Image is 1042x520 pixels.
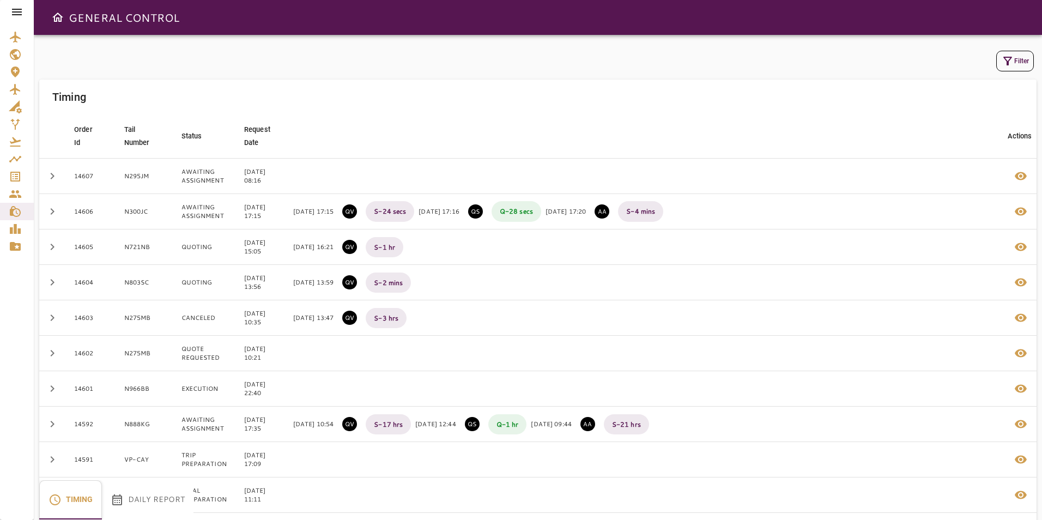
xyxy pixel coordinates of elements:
[235,265,293,300] td: [DATE] 13:56
[342,275,357,289] p: QUOTE VALIDATED
[488,414,527,434] p: Q - 1 hr
[173,442,235,477] td: TRIP PREPARATION
[65,229,116,265] td: 14605
[293,420,334,428] p: [DATE] 10:54
[173,336,235,371] td: QUOTE REQUESTED
[116,159,173,194] td: N295JM
[235,300,293,336] td: [DATE] 10:35
[604,414,649,434] p: S - 21 hrs
[102,480,193,519] button: Daily Report
[173,229,235,265] td: QUOTING
[1008,340,1034,366] button: Details
[1008,234,1034,260] button: Details
[39,480,102,519] button: Timing
[342,204,357,219] p: QUOTE VALIDATED
[116,442,173,477] td: VP-CAY
[293,207,334,216] p: [DATE] 17:15
[173,371,235,407] td: EXECUTION
[46,170,59,183] span: chevron_right
[46,205,59,218] span: chevron_right
[52,88,86,106] h6: Timing
[366,414,411,434] p: S - 17 hrs
[235,442,293,477] td: [DATE] 17:09
[235,407,293,442] td: [DATE] 17:35
[342,417,357,431] p: QUOTE VALIDATED
[116,407,173,442] td: N888KG
[465,417,480,431] p: QUOTE SENT
[173,265,235,300] td: QUOTING
[1008,305,1034,331] button: Details
[546,207,586,216] p: [DATE] 17:20
[235,159,293,194] td: [DATE] 08:16
[244,123,284,149] span: Request Date
[173,159,235,194] td: AWAITING ASSIGNMENT
[1008,482,1034,508] button: Details
[74,123,107,149] span: Order Id
[46,382,59,395] span: chevron_right
[65,265,116,300] td: 14604
[74,123,93,149] div: Order Id
[116,300,173,336] td: N275MB
[116,229,173,265] td: N721NB
[65,477,116,513] td: 14590
[173,300,235,336] td: CANCELED
[618,201,663,221] p: S - 4 mins
[419,207,459,216] p: [DATE] 17:16
[580,417,595,431] p: AWAITING ASSIGNMENT
[124,123,164,149] span: Tail Number
[181,130,216,143] span: Status
[342,311,357,325] p: QUOTE VALIDATED
[415,420,456,428] p: [DATE] 12:44
[47,7,69,28] button: Open drawer
[46,276,59,289] span: chevron_right
[46,418,59,431] span: chevron_right
[468,204,483,219] p: QUOTE SENT
[595,204,609,219] p: AWAITING ASSIGNMENT
[293,278,334,287] p: [DATE] 13:59
[1008,446,1034,473] button: Details
[235,477,293,513] td: [DATE] 11:11
[996,51,1034,71] button: Filter
[342,240,357,254] p: QUOTE VALIDATED
[235,371,293,407] td: [DATE] 22:40
[492,201,541,221] p: Q - 28 secs
[173,407,235,442] td: AWAITING ASSIGNMENT
[1008,411,1034,437] button: Details
[46,240,59,253] span: chevron_right
[293,243,334,251] p: [DATE] 16:21
[65,300,116,336] td: 14603
[46,453,59,466] span: chevron_right
[65,442,116,477] td: 14591
[65,336,116,371] td: 14602
[65,371,116,407] td: 14601
[46,311,59,324] span: chevron_right
[39,480,193,519] div: basic tabs example
[116,371,173,407] td: N966BB
[244,123,270,149] div: Request Date
[1008,269,1034,295] button: Details
[65,194,116,229] td: 14606
[366,308,407,328] p: S - 3 hrs
[293,313,334,322] p: [DATE] 13:47
[531,420,571,428] p: [DATE] 09:44
[116,336,173,371] td: N275MB
[173,194,235,229] td: AWAITING ASSIGNMENT
[366,237,403,257] p: S - 1 hr
[235,229,293,265] td: [DATE] 15:05
[235,194,293,229] td: [DATE] 17:15
[124,123,150,149] div: Tail Number
[69,9,179,26] h6: GENERAL CONTROL
[366,201,414,221] p: S - 24 secs
[65,159,116,194] td: 14607
[181,130,202,143] div: Status
[116,265,173,300] td: N803SC
[46,347,59,360] span: chevron_right
[366,273,411,293] p: S - 2 mins
[173,477,235,513] td: FINAL PREPARATION
[1008,376,1034,402] button: Details
[116,194,173,229] td: N300JC
[1008,198,1034,225] button: Details
[116,477,173,513] td: N361DD
[1008,163,1034,189] button: Details
[65,407,116,442] td: 14592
